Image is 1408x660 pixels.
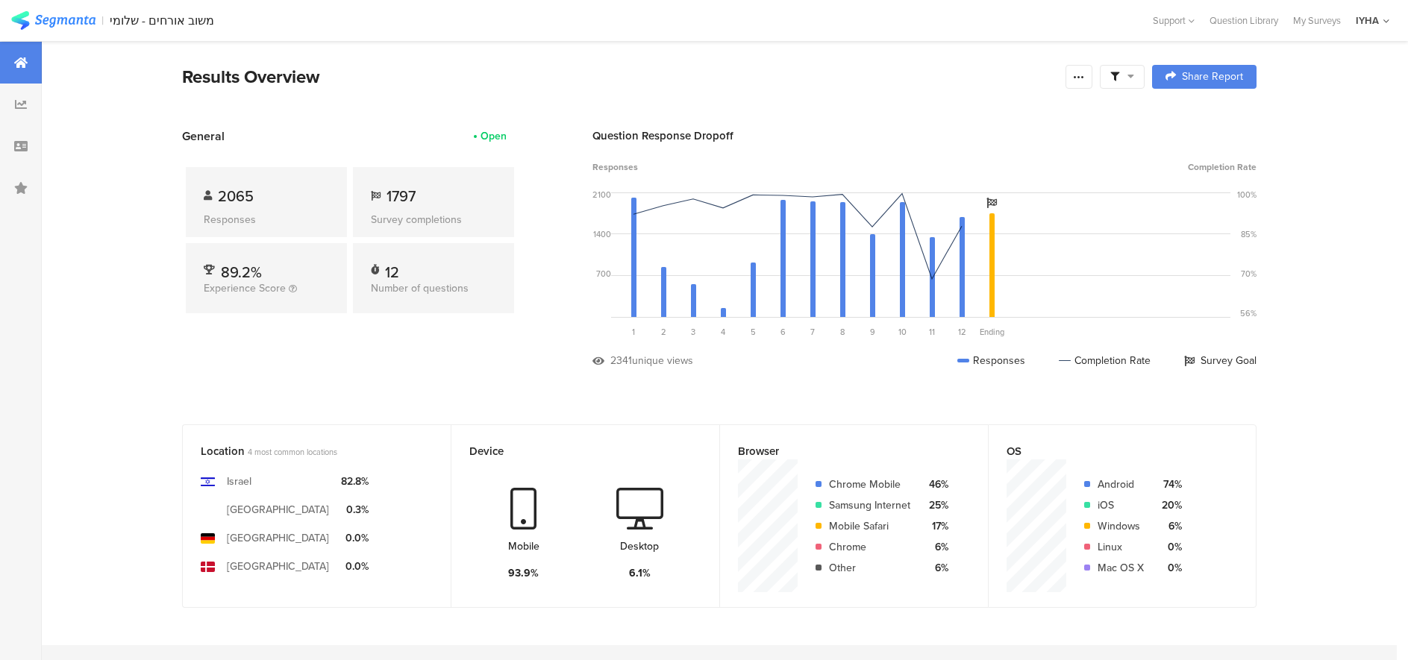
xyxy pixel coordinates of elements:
[1156,477,1182,492] div: 74%
[922,477,948,492] div: 46%
[958,326,966,338] span: 12
[1182,72,1243,82] span: Share Report
[110,13,214,28] div: משוב אורחים - שלומי
[1098,497,1144,513] div: iOS
[592,189,611,201] div: 2100
[227,502,329,518] div: [GEOGRAPHIC_DATA]
[661,326,666,338] span: 2
[829,477,910,492] div: Chrome Mobile
[829,539,910,555] div: Chrome
[922,518,948,534] div: 17%
[508,565,539,581] div: 93.9%
[620,538,659,554] div: Desktop
[610,353,632,368] div: 2341
[1188,160,1257,174] span: Completion Rate
[1237,189,1257,201] div: 100%
[751,326,756,338] span: 5
[11,11,96,30] img: segmanta logo
[341,559,369,574] div: 0.0%
[221,261,262,283] span: 89.2%
[592,160,638,174] span: Responses
[977,326,1007,338] div: Ending
[1098,477,1144,492] div: Android
[204,280,286,296] span: Experience Score
[341,530,369,546] div: 0.0%
[469,443,677,459] div: Device
[1240,307,1257,319] div: 56%
[481,128,507,144] div: Open
[922,560,948,576] div: 6%
[596,268,611,280] div: 700
[182,128,225,145] span: General
[810,326,815,338] span: 7
[371,212,496,227] div: Survey completions
[632,353,693,368] div: unique views
[922,539,948,555] div: 6%
[1184,353,1257,368] div: Survey Goal
[1153,9,1195,32] div: Support
[898,326,907,338] span: 10
[1356,13,1379,28] div: IYHA
[227,474,251,489] div: Israel
[829,497,910,513] div: Samsung Internet
[1007,443,1213,459] div: OS
[385,261,399,276] div: 12
[227,530,329,546] div: [GEOGRAPHIC_DATA]
[957,353,1025,368] div: Responses
[204,212,329,227] div: Responses
[1098,539,1144,555] div: Linux
[986,198,997,208] i: Survey Goal
[738,443,945,459] div: Browser
[341,474,369,489] div: 82.8%
[248,446,337,458] span: 4 most common locations
[629,565,651,581] div: 6.1%
[1286,13,1348,28] a: My Surveys
[1241,228,1257,240] div: 85%
[922,497,948,513] div: 25%
[870,326,875,338] span: 9
[1241,268,1257,280] div: 70%
[227,559,329,574] div: [GEOGRAPHIC_DATA]
[1156,560,1182,576] div: 0%
[691,326,695,338] span: 3
[1156,518,1182,534] div: 6%
[592,128,1257,144] div: Question Response Dropoff
[1202,13,1286,28] a: Question Library
[929,326,935,338] span: 11
[218,185,254,207] span: 2065
[101,12,104,29] div: |
[632,326,635,338] span: 1
[341,502,369,518] div: 0.3%
[780,326,786,338] span: 6
[371,280,469,296] span: Number of questions
[182,63,1058,90] div: Results Overview
[201,443,408,459] div: Location
[1156,539,1182,555] div: 0%
[1156,497,1182,513] div: 20%
[840,326,845,338] span: 8
[508,538,539,554] div: Mobile
[721,326,725,338] span: 4
[829,560,910,576] div: Other
[1098,560,1144,576] div: Mac OS X
[829,518,910,534] div: Mobile Safari
[1098,518,1144,534] div: Windows
[593,228,611,240] div: 1400
[387,185,416,207] span: 1797
[1059,353,1151,368] div: Completion Rate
